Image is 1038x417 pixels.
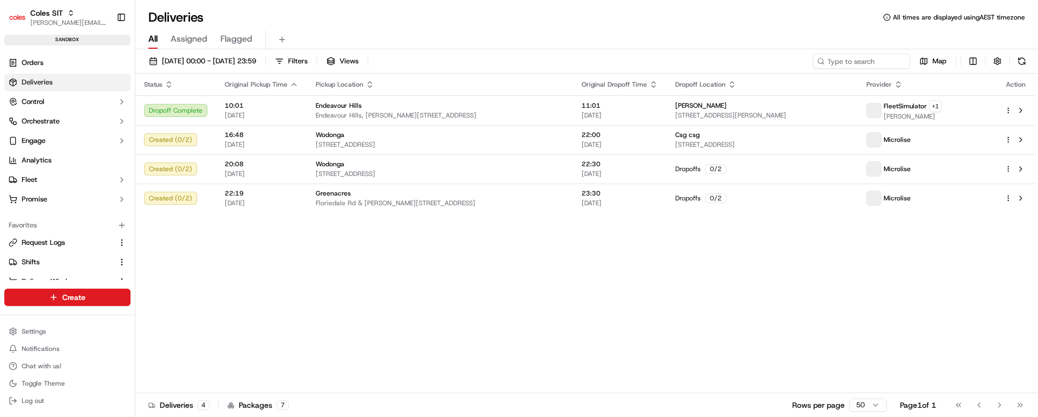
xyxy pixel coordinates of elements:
p: Rows per page [792,400,845,411]
span: Provider [866,80,892,89]
button: Settings [4,324,130,339]
span: 22:19 [225,189,298,198]
button: +1 [929,100,942,112]
span: Toggle Theme [22,379,65,388]
span: [DATE] [582,170,658,178]
span: 16:48 [225,131,298,139]
span: 10:01 [225,101,298,110]
span: Wodonga [316,160,344,168]
span: [PERSON_NAME] [884,112,942,121]
span: Csg csg [675,131,700,139]
button: Orchestrate [4,113,130,130]
span: 11:01 [582,101,658,110]
span: [DATE] [582,140,658,149]
button: Coles SITColes SIT[PERSON_NAME][EMAIL_ADDRESS][PERSON_NAME][PERSON_NAME][DOMAIN_NAME] [4,4,112,30]
span: 20:08 [225,160,298,168]
img: Coles SIT [9,9,26,26]
span: Deliveries [22,77,53,87]
a: Analytics [4,152,130,169]
span: Views [340,56,358,66]
span: Map [932,56,946,66]
span: [STREET_ADDRESS][PERSON_NAME] [675,111,849,120]
button: Filters [270,54,312,69]
a: Shifts [9,257,113,267]
button: Promise [4,191,130,208]
span: FleetSimulator [884,102,927,110]
button: Shifts [4,253,130,271]
span: 22:00 [582,131,658,139]
span: [DATE] [582,199,658,207]
span: Assigned [171,32,207,45]
span: Microlise [884,135,911,144]
button: Request Logs [4,234,130,251]
span: Settings [22,327,46,336]
div: 0 / 2 [705,193,727,203]
span: [DATE] [582,111,658,120]
div: 0 / 2 [705,164,727,174]
span: [PERSON_NAME] [675,101,727,110]
span: [STREET_ADDRESS] [675,140,849,149]
span: Engage [22,136,45,146]
span: Original Dropoff Time [582,80,647,89]
span: All [148,32,158,45]
span: [STREET_ADDRESS] [316,170,564,178]
span: Filters [288,56,308,66]
span: Notifications [22,344,60,353]
span: Pickup Location [316,80,363,89]
span: Chat with us! [22,362,61,370]
span: Original Pickup Time [225,80,288,89]
button: [DATE] 00:00 - [DATE] 23:59 [144,54,261,69]
span: Wodonga [316,131,344,139]
div: Favorites [4,217,130,234]
a: Delivery Windows [9,277,113,286]
span: Analytics [22,155,51,165]
button: Map [915,54,951,69]
span: Status [144,80,162,89]
span: [DATE] [225,199,298,207]
h1: Deliveries [148,9,204,26]
span: 23:30 [582,189,658,198]
span: [DATE] [225,170,298,178]
div: 4 [198,400,210,410]
span: Microlise [884,165,911,173]
div: Page 1 of 1 [900,400,936,411]
button: Fleet [4,171,130,188]
span: Floriedale Rd & [PERSON_NAME][STREET_ADDRESS] [316,199,564,207]
span: Endeavour Hills [316,101,362,110]
span: [DATE] 00:00 - [DATE] 23:59 [162,56,256,66]
button: Refresh [1014,54,1029,69]
span: Greenacres [316,189,351,198]
span: Create [62,292,86,303]
span: Orchestrate [22,116,60,126]
a: Deliveries [4,74,130,91]
div: Packages [227,400,289,411]
span: Dropoff Location [675,80,726,89]
span: [STREET_ADDRESS] [316,140,564,149]
span: Control [22,97,44,107]
div: 7 [277,400,289,410]
span: Microlise [884,194,911,203]
div: Deliveries [148,400,210,411]
span: 22:30 [582,160,658,168]
span: Promise [22,194,47,204]
div: Action [1004,80,1027,89]
span: Orders [22,58,43,68]
button: Create [4,289,130,306]
button: Chat with us! [4,359,130,374]
span: [DATE] [225,140,298,149]
button: Engage [4,132,130,149]
button: Toggle Theme [4,376,130,391]
span: Shifts [22,257,40,267]
button: Control [4,93,130,110]
span: [DATE] [225,111,298,120]
span: [PERSON_NAME][EMAIL_ADDRESS][PERSON_NAME][PERSON_NAME][DOMAIN_NAME] [30,18,108,27]
span: Flagged [220,32,252,45]
span: Request Logs [22,238,65,247]
span: Endeavour Hills, [PERSON_NAME][STREET_ADDRESS] [316,111,564,120]
button: Delivery Windows [4,273,130,290]
button: Views [322,54,363,69]
button: Coles SIT [30,8,63,18]
span: Delivery Windows [22,277,80,286]
button: Log out [4,393,130,408]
